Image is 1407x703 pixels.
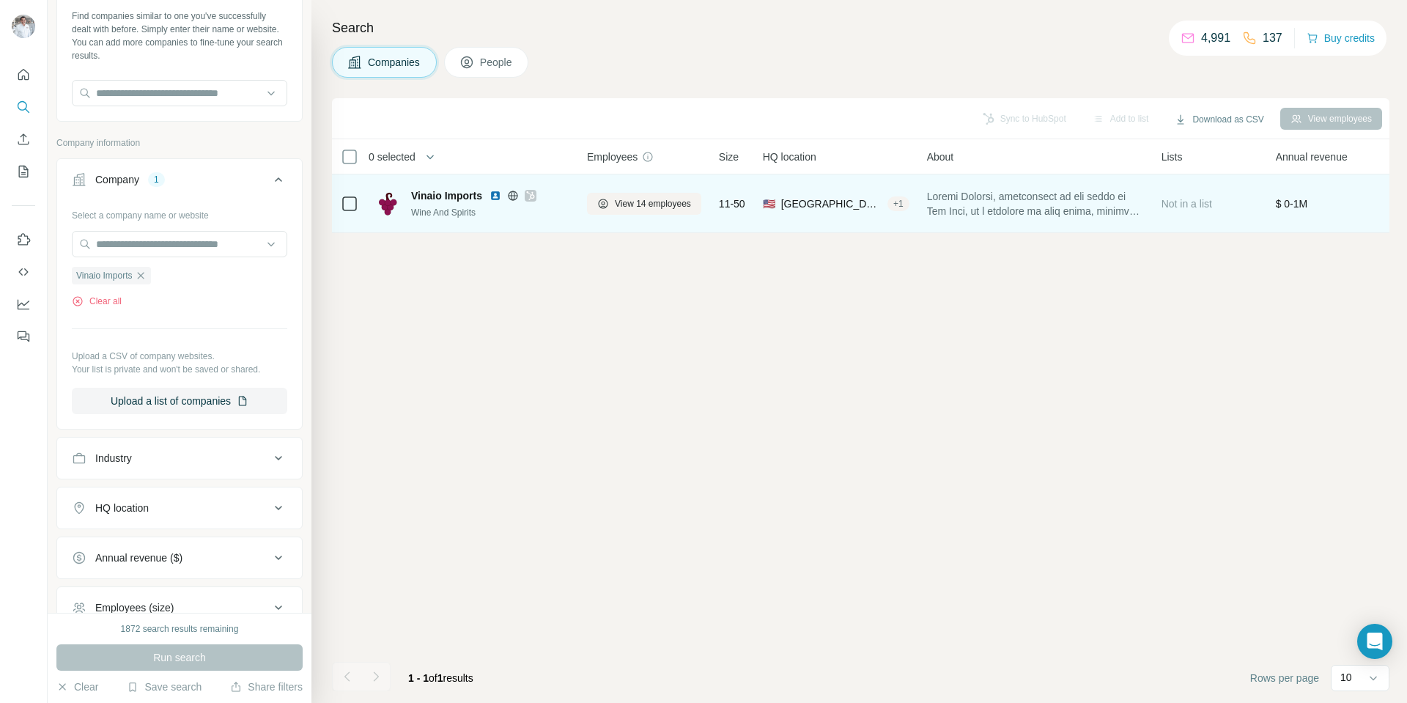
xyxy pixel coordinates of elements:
[56,136,303,150] p: Company information
[57,162,302,203] button: Company1
[57,490,302,526] button: HQ location
[1162,198,1212,210] span: Not in a list
[887,197,909,210] div: + 1
[411,206,569,219] div: Wine And Spirits
[12,227,35,253] button: Use Surfe on LinkedIn
[408,672,429,684] span: 1 - 1
[95,172,139,187] div: Company
[368,55,421,70] span: Companies
[95,451,132,465] div: Industry
[719,196,745,211] span: 11-50
[127,680,202,694] button: Save search
[148,173,165,186] div: 1
[587,150,638,164] span: Employees
[429,672,437,684] span: of
[121,622,239,636] div: 1872 search results remaining
[763,150,816,164] span: HQ location
[719,150,739,164] span: Size
[781,196,882,211] span: [GEOGRAPHIC_DATA], [US_STATE]
[12,291,35,317] button: Dashboard
[1340,670,1352,685] p: 10
[12,15,35,38] img: Avatar
[480,55,514,70] span: People
[95,551,182,565] div: Annual revenue ($)
[230,680,303,694] button: Share filters
[12,158,35,185] button: My lists
[57,590,302,625] button: Employees (size)
[763,196,775,211] span: 🇺🇸
[72,363,287,376] p: Your list is private and won't be saved or shared.
[1276,198,1308,210] span: $ 0-1M
[57,441,302,476] button: Industry
[408,672,473,684] span: results
[1263,29,1282,47] p: 137
[1162,150,1183,164] span: Lists
[12,126,35,152] button: Enrich CSV
[12,259,35,285] button: Use Surfe API
[72,350,287,363] p: Upload a CSV of company websites.
[587,193,701,215] button: View 14 employees
[12,323,35,350] button: Feedback
[12,94,35,120] button: Search
[95,501,149,515] div: HQ location
[12,62,35,88] button: Quick start
[490,190,501,202] img: LinkedIn logo
[411,188,482,203] span: Vinaio Imports
[72,388,287,414] button: Upload a list of companies
[72,10,287,62] div: Find companies similar to one you've successfully dealt with before. Simply enter their name or w...
[1164,108,1274,130] button: Download as CSV
[369,150,416,164] span: 0 selected
[615,197,691,210] span: View 14 employees
[72,203,287,222] div: Select a company name or website
[927,189,1144,218] span: Loremi Dolorsi, ametconsect ad eli seddo ei Tem Inci, ut l etdolore ma aliq enima, minimve, Quisn...
[927,150,954,164] span: About
[1276,150,1348,164] span: Annual revenue
[332,18,1389,38] h4: Search
[376,192,399,216] img: Logo of Vinaio Imports
[76,269,132,282] span: Vinaio Imports
[1357,624,1392,659] div: Open Intercom Messenger
[56,680,98,694] button: Clear
[1250,671,1319,685] span: Rows per page
[57,540,302,575] button: Annual revenue ($)
[1307,28,1375,48] button: Buy credits
[437,672,443,684] span: 1
[1201,29,1230,47] p: 4,991
[95,600,174,615] div: Employees (size)
[72,295,122,308] button: Clear all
